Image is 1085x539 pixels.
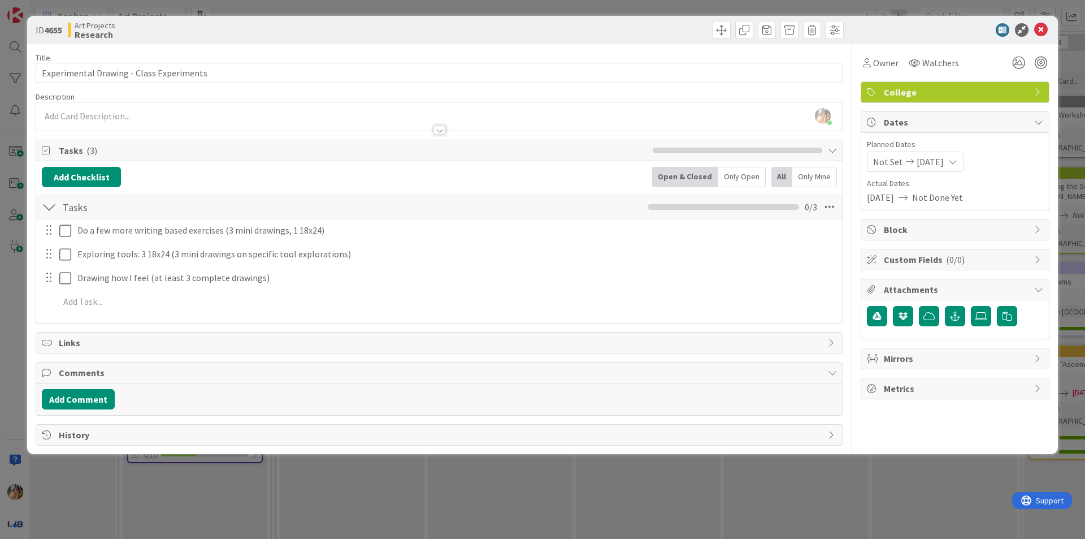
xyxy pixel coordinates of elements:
[59,197,313,217] input: Add Checklist...
[884,115,1028,129] span: Dates
[912,191,963,204] span: Not Done Yet
[884,382,1028,395] span: Metrics
[44,24,62,36] b: 4655
[36,53,50,63] label: Title
[59,336,822,350] span: Links
[884,85,1028,99] span: College
[884,352,1028,365] span: Mirrors
[59,144,647,157] span: Tasks
[77,224,835,237] p: Do a few more writing based exercises (3 mini drawings, 1 18x24)
[77,248,835,261] p: Exploring tools: 3 18x24 (3 mini drawings on specific tool explorations)
[946,254,965,265] span: ( 0/0 )
[42,389,115,409] button: Add Comment
[815,108,831,124] img: DgSP5OpwsSRUZKwS8gMSzgstfBmcQ77l.jpg
[36,92,75,102] span: Description
[718,167,766,187] div: Only Open
[884,223,1028,236] span: Block
[873,155,903,169] span: Not Set
[884,283,1028,296] span: Attachments
[77,271,835,284] p: Drawing how I feel (at least 3 complete drawings)
[36,63,843,83] input: type card name here...
[59,366,822,380] span: Comments
[42,167,121,187] button: Add Checklist
[867,191,894,204] span: [DATE]
[75,30,115,39] b: Research
[771,167,792,187] div: All
[884,253,1028,266] span: Custom Fields
[922,56,959,70] span: Watchers
[86,145,97,156] span: ( 3 )
[867,139,1043,150] span: Planned Dates
[36,23,62,37] span: ID
[867,178,1043,189] span: Actual Dates
[652,167,718,187] div: Open & Closed
[75,21,115,30] span: Art Projects
[805,200,817,214] span: 0 / 3
[59,428,822,442] span: History
[792,167,837,187] div: Only Mine
[24,2,51,15] span: Support
[917,155,944,169] span: [DATE]
[873,56,899,70] span: Owner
